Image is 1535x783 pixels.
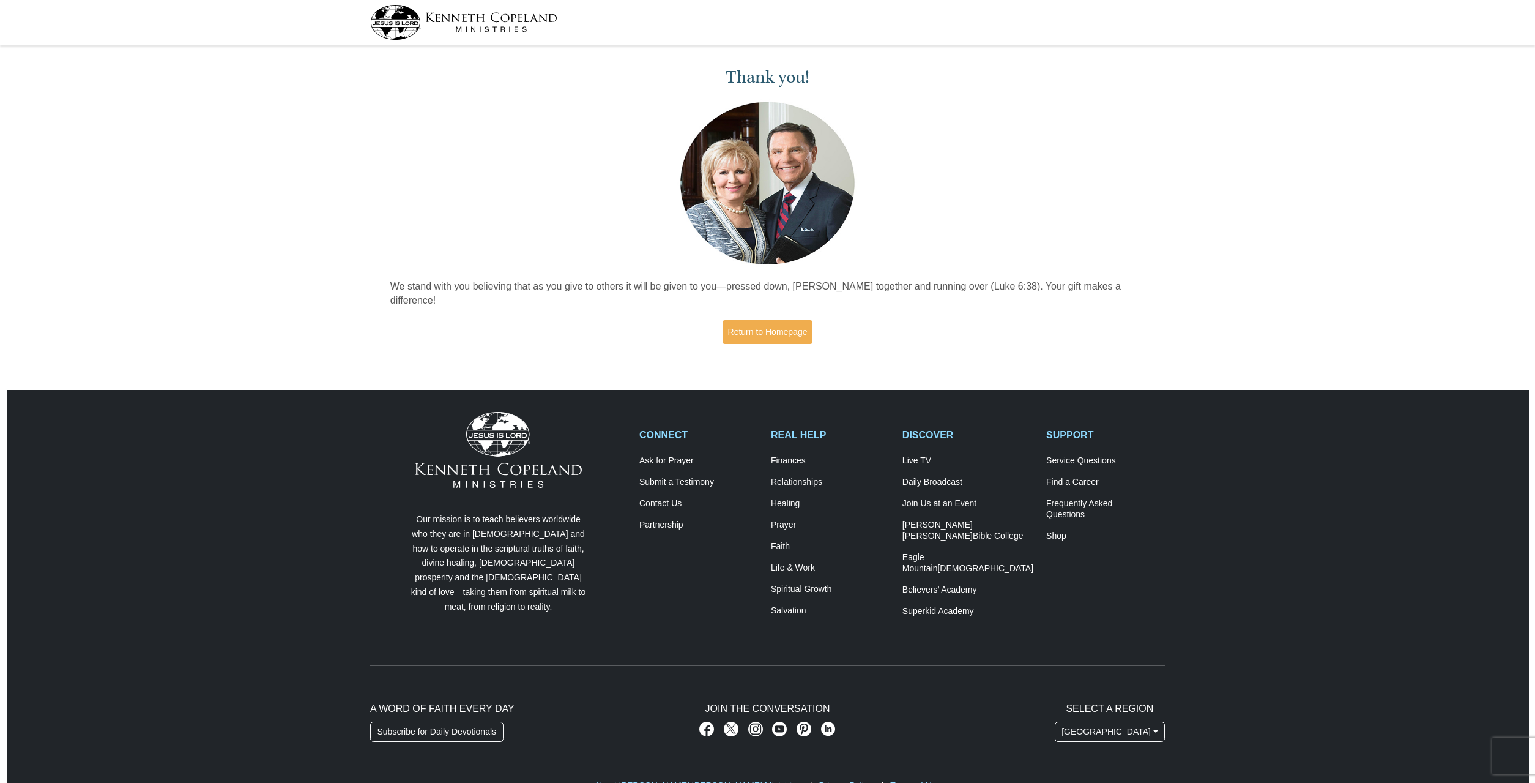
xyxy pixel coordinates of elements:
a: Faith [771,541,890,552]
a: Live TV [902,455,1033,466]
a: Daily Broadcast [902,477,1033,488]
span: [DEMOGRAPHIC_DATA] [937,563,1033,573]
img: kcm-header-logo.svg [370,5,557,40]
a: Join Us at an Event [902,498,1033,509]
h2: CONNECT [639,429,758,441]
a: Ask for Prayer [639,455,758,466]
a: Return to Homepage [723,320,813,344]
a: [PERSON_NAME] [PERSON_NAME]Bible College [902,520,1033,542]
a: Service Questions [1046,455,1165,466]
h2: Join The Conversation [639,703,896,714]
a: Finances [771,455,890,466]
a: Believers’ Academy [902,585,1033,596]
a: Shop [1046,531,1165,542]
span: A Word of Faith Every Day [370,703,515,714]
p: Our mission is to teach believers worldwide who they are in [DEMOGRAPHIC_DATA] and how to operate... [408,512,589,615]
a: Frequently AskedQuestions [1046,498,1165,520]
a: Prayer [771,520,890,531]
button: [GEOGRAPHIC_DATA] [1055,722,1165,743]
img: Kenneth and Gloria [677,99,858,268]
img: Kenneth Copeland Ministries [415,412,582,488]
a: Life & Work [771,563,890,574]
a: Find a Career [1046,477,1165,488]
a: Subscribe for Daily Devotionals [370,722,504,743]
a: Submit a Testimony [639,477,758,488]
a: Partnership [639,520,758,531]
a: Salvation [771,605,890,616]
h2: Select A Region [1055,703,1165,714]
span: Bible College [973,531,1024,541]
p: We stand with you believing that as you give to others it will be given to you—pressed down, [PER... [390,280,1145,308]
a: Spiritual Growth [771,584,890,595]
a: Healing [771,498,890,509]
h2: DISCOVER [902,429,1033,441]
h1: Thank you! [390,67,1145,88]
a: Eagle Mountain[DEMOGRAPHIC_DATA] [902,552,1033,574]
a: Contact Us [639,498,758,509]
a: Relationships [771,477,890,488]
a: Superkid Academy [902,606,1033,617]
h2: REAL HELP [771,429,890,441]
h2: SUPPORT [1046,429,1165,441]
